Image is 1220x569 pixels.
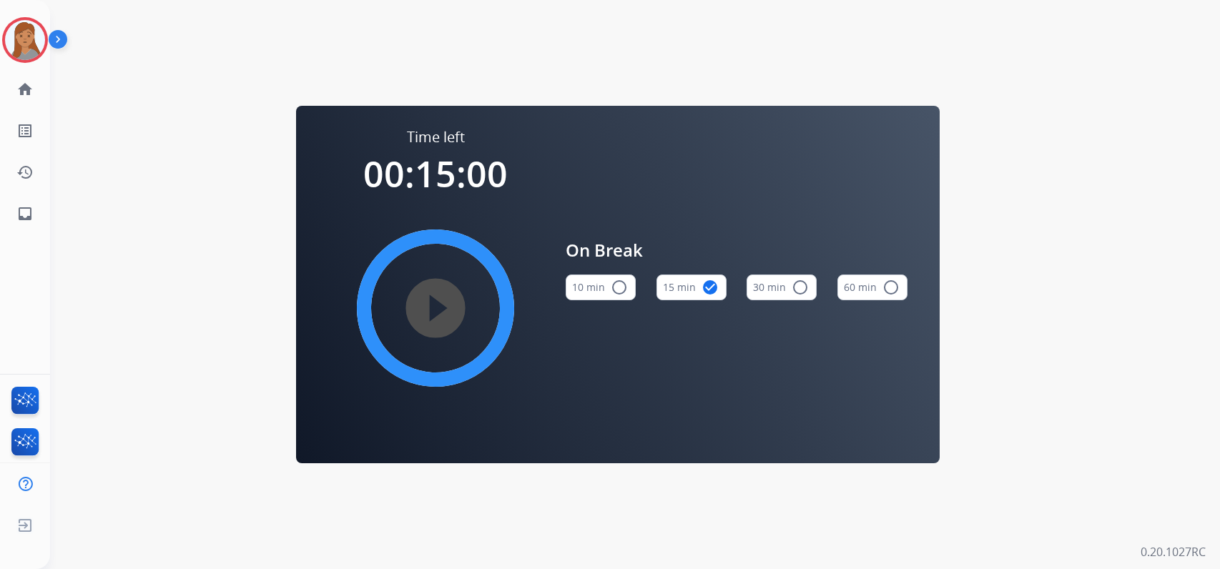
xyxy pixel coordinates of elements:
button: 15 min [656,274,727,300]
button: 30 min [747,274,817,300]
span: Time left [407,127,465,147]
mat-icon: play_circle_filled [427,300,444,317]
span: On Break [566,237,907,263]
img: avatar [5,20,45,60]
mat-icon: check_circle [702,279,719,296]
mat-icon: radio_button_unchecked [611,279,628,296]
mat-icon: radio_button_unchecked [792,279,809,296]
mat-icon: radio_button_unchecked [882,279,900,296]
mat-icon: list_alt [16,122,34,139]
button: 10 min [566,274,636,300]
mat-icon: inbox [16,205,34,222]
p: 0.20.1027RC [1141,543,1206,560]
span: 00:15:00 [363,149,508,198]
mat-icon: history [16,164,34,181]
mat-icon: home [16,81,34,98]
button: 60 min [837,274,907,300]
